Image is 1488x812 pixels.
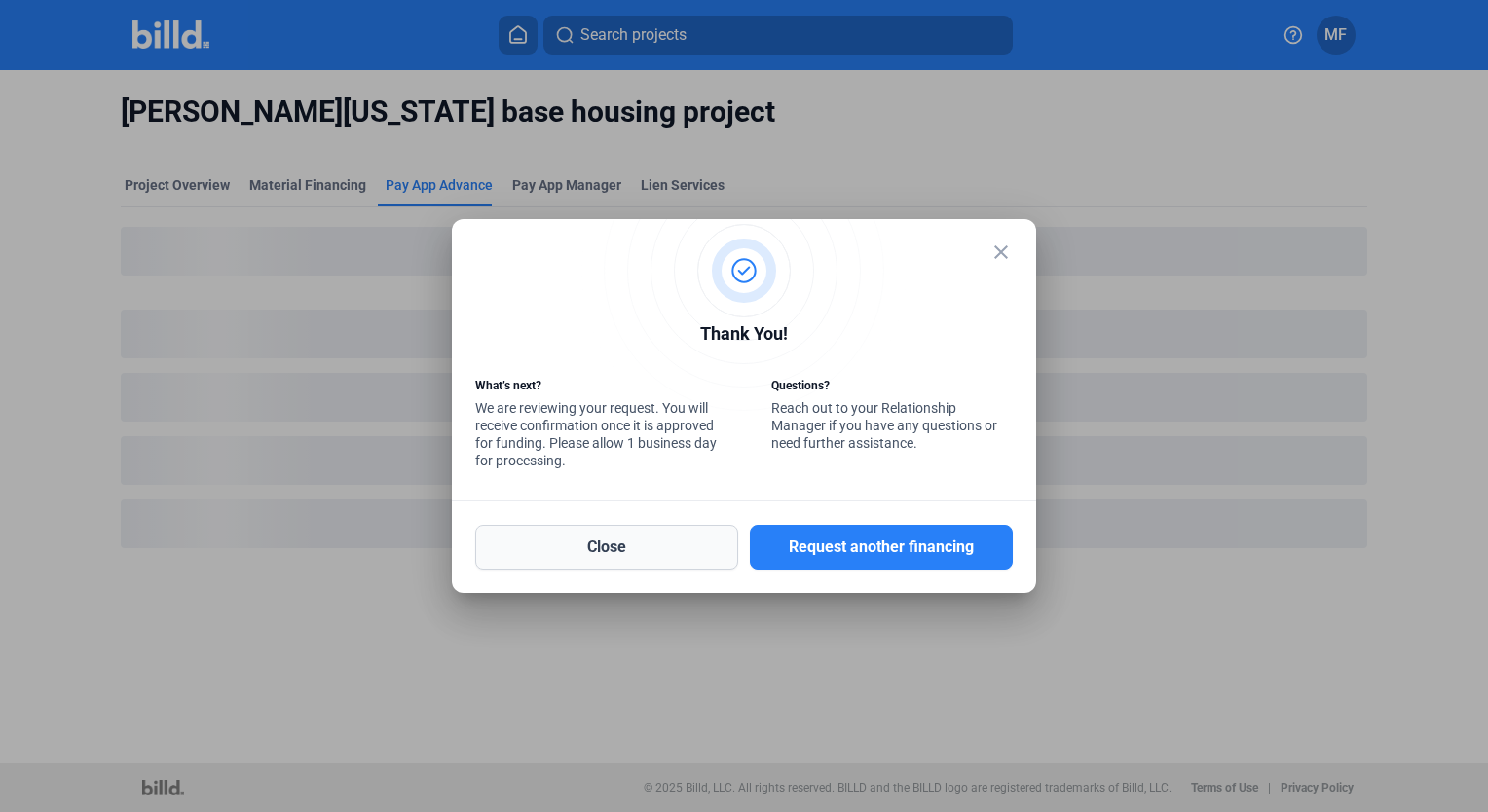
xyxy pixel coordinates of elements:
div: Questions? [771,377,1013,399]
button: Close [475,525,738,570]
div: Thank You! [475,320,1013,352]
mat-icon: close [989,240,1013,264]
div: Reach out to your Relationship Manager if you have any questions or need further assistance. [771,377,1013,457]
button: Request another financing [750,525,1013,570]
div: We are reviewing your request. You will receive confirmation once it is approved for funding. Ple... [475,377,717,474]
div: What’s next? [475,377,717,399]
